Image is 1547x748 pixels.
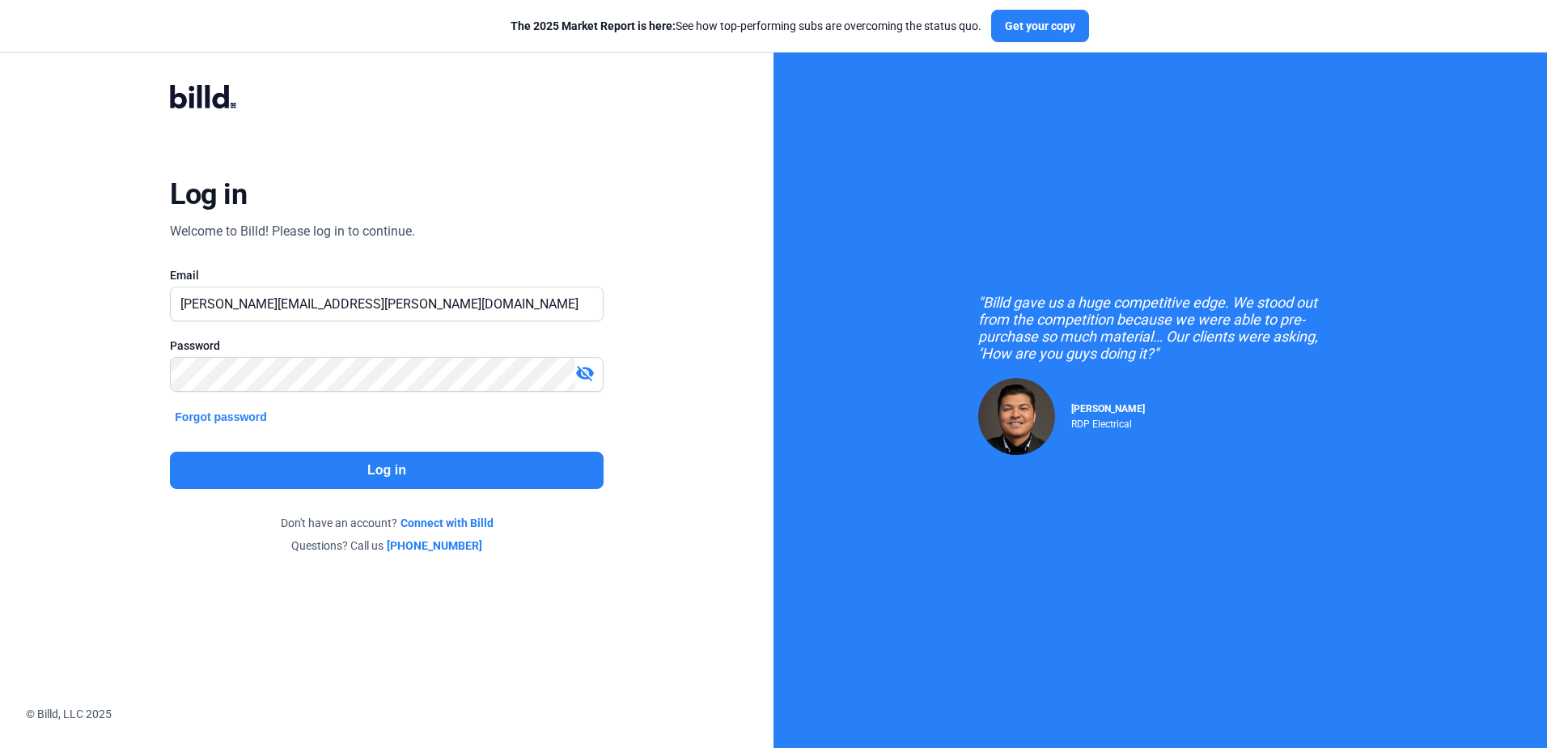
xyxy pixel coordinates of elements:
div: Welcome to Billd! Please log in to continue. [170,222,415,241]
div: Don't have an account? [170,515,603,531]
div: Password [170,338,603,354]
button: Forgot password [170,408,272,426]
div: Email [170,267,603,283]
button: Get your copy [991,10,1089,42]
div: See how top-performing subs are overcoming the status quo. [511,18,981,34]
div: Log in [170,176,247,212]
div: Questions? Call us [170,538,603,554]
span: The 2025 Market Report is here: [511,19,676,32]
a: Connect with Billd [401,515,494,531]
mat-icon: visibility_off [575,363,595,383]
img: Raul Pacheco [978,378,1055,455]
div: RDP Electrical [1071,414,1145,430]
span: [PERSON_NAME] [1071,403,1145,414]
a: [PHONE_NUMBER] [387,538,482,554]
div: "Billd gave us a huge competitive edge. We stood out from the competition because we were able to... [978,294,1342,362]
button: Log in [170,452,603,489]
